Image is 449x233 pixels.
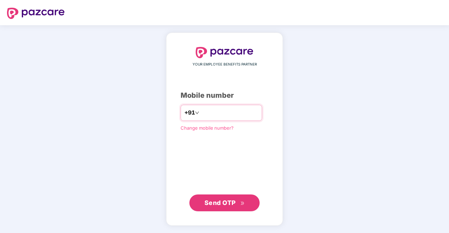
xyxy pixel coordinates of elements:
span: YOUR EMPLOYEE BENEFITS PARTNER [193,62,257,67]
button: Send OTPdouble-right [189,194,260,211]
div: Mobile number [181,90,268,101]
img: logo [7,8,65,19]
span: Send OTP [204,199,236,206]
span: down [195,111,199,115]
a: Change mobile number? [181,125,234,131]
span: +91 [184,108,195,117]
img: logo [196,47,253,58]
span: double-right [240,201,245,206]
